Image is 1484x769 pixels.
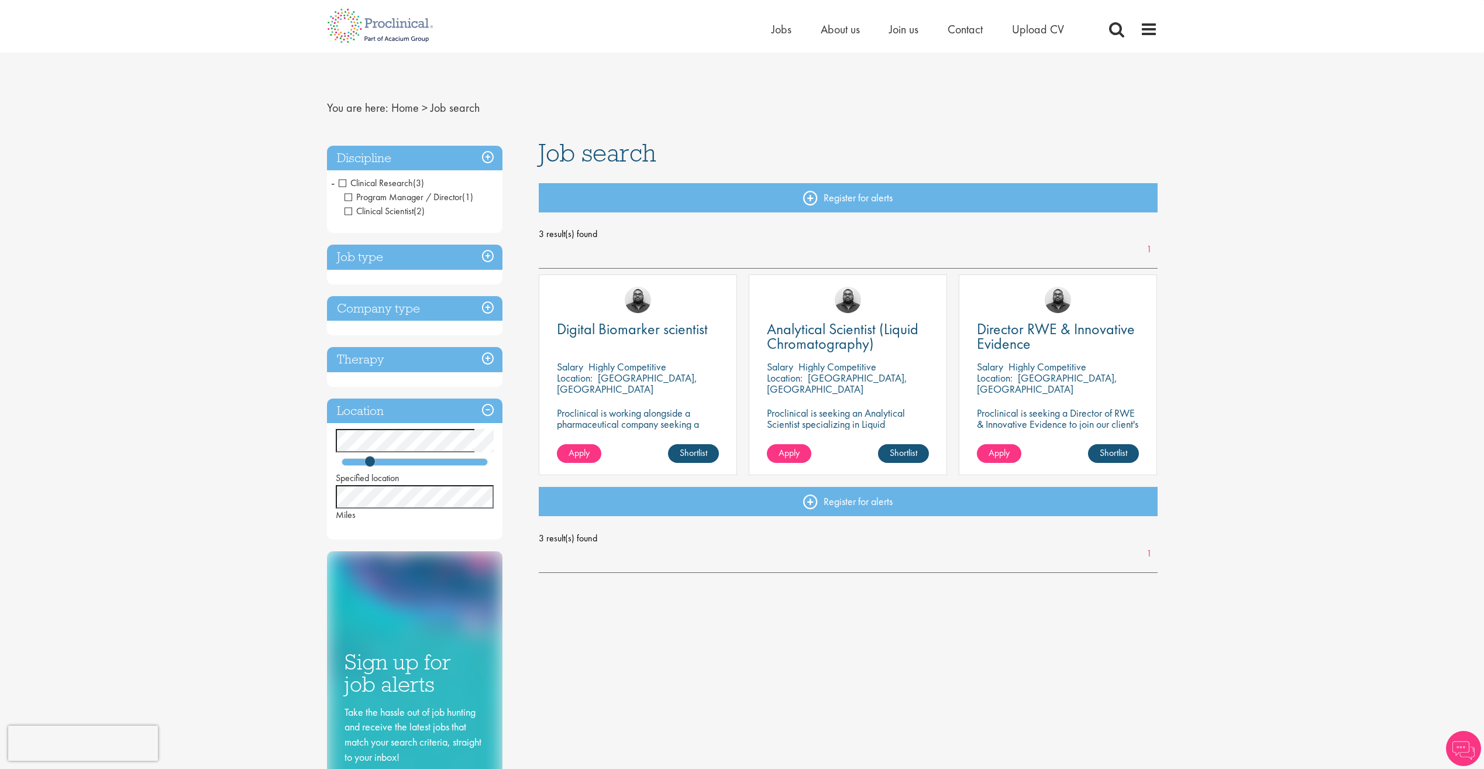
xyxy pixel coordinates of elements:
[767,444,811,463] a: Apply
[327,399,502,424] h3: Location
[339,177,424,189] span: Clinical Research
[767,407,929,452] p: Proclinical is seeking an Analytical Scientist specializing in Liquid Chromatography to join our ...
[772,22,791,37] a: Jobs
[889,22,918,37] a: Join us
[977,360,1003,373] span: Salary
[977,407,1139,441] p: Proclinical is seeking a Director of RWE & Innovative Evidence to join our client's team in [GEOG...
[767,319,918,353] span: Analytical Scientist (Liquid Chromatography)
[989,447,1010,459] span: Apply
[327,245,502,270] h3: Job type
[557,407,719,463] p: Proclinical is working alongside a pharmaceutical company seeking a Digital Biomarker Scientist t...
[391,100,419,115] a: breadcrumb link
[327,146,502,171] h3: Discipline
[1088,444,1139,463] a: Shortlist
[977,371,1117,396] p: [GEOGRAPHIC_DATA], [GEOGRAPHIC_DATA]
[977,371,1013,384] span: Location:
[336,472,400,484] span: Specified location
[431,100,480,115] span: Job search
[1012,22,1064,37] a: Upload CV
[539,225,1158,243] span: 3 result(s) found
[8,726,158,761] iframe: reCAPTCHA
[767,371,907,396] p: [GEOGRAPHIC_DATA], [GEOGRAPHIC_DATA]
[767,371,803,384] span: Location:
[625,287,651,313] img: Ashley Bennett
[779,447,800,459] span: Apply
[345,205,425,217] span: Clinical Scientist
[539,137,656,169] span: Job search
[557,322,719,337] a: Digital Biomarker scientist
[413,177,424,189] span: (3)
[414,205,425,217] span: (2)
[557,319,708,339] span: Digital Biomarker scientist
[821,22,860,37] a: About us
[977,444,1021,463] a: Apply
[345,191,473,203] span: Program Manager / Director
[588,360,666,373] p: Highly Competitive
[798,360,876,373] p: Highly Competitive
[1141,243,1158,256] a: 1
[569,447,590,459] span: Apply
[327,347,502,372] h3: Therapy
[539,487,1158,516] a: Register for alerts
[977,319,1135,353] span: Director RWE & Innovative Evidence
[835,287,861,313] img: Ashley Bennett
[557,371,697,396] p: [GEOGRAPHIC_DATA], [GEOGRAPHIC_DATA]
[336,509,356,521] span: Miles
[345,191,462,203] span: Program Manager / Director
[345,651,485,696] h3: Sign up for job alerts
[345,205,414,217] span: Clinical Scientist
[1045,287,1071,313] img: Ashley Bennett
[539,183,1158,212] a: Register for alerts
[1446,731,1481,766] img: Chatbot
[878,444,929,463] a: Shortlist
[557,360,583,373] span: Salary
[557,371,593,384] span: Location:
[331,174,335,191] span: -
[327,100,388,115] span: You are here:
[1141,547,1158,561] a: 1
[767,322,929,351] a: Analytical Scientist (Liquid Chromatography)
[327,296,502,321] h3: Company type
[462,191,473,203] span: (1)
[977,322,1139,351] a: Director RWE & Innovative Evidence
[557,444,601,463] a: Apply
[539,530,1158,547] span: 3 result(s) found
[422,100,428,115] span: >
[948,22,983,37] a: Contact
[339,177,413,189] span: Clinical Research
[668,444,719,463] a: Shortlist
[767,360,793,373] span: Salary
[1008,360,1086,373] p: Highly Competitive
